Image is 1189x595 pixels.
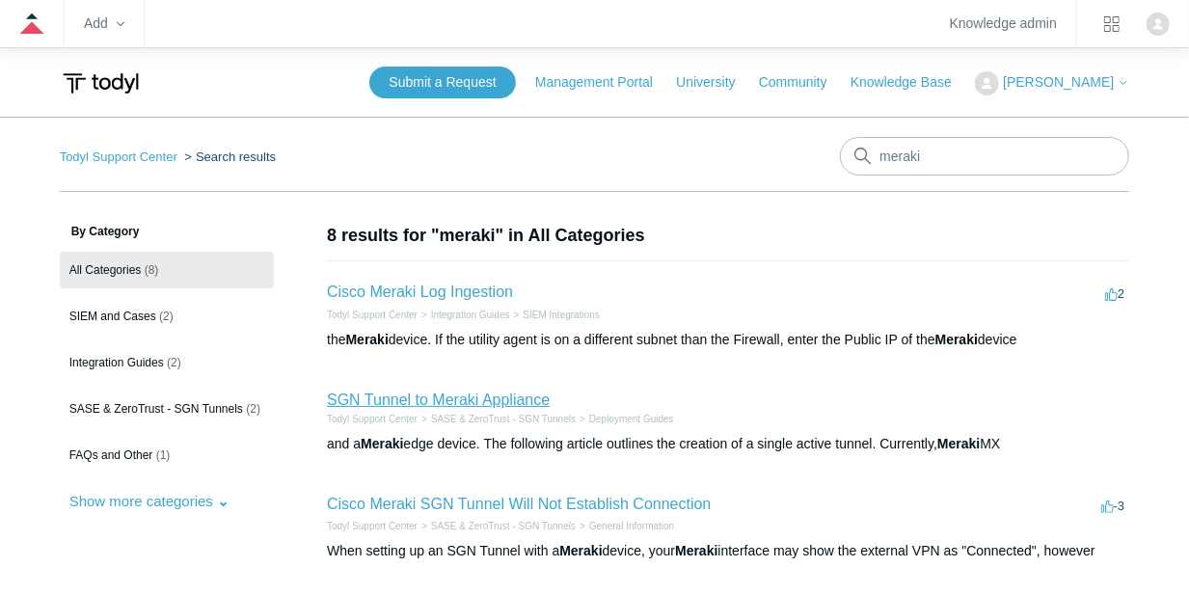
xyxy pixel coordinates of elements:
[418,519,576,533] li: SASE & ZeroTrust - SGN Tunnels
[361,436,403,451] em: Meraki
[559,543,602,558] em: Meraki
[431,310,510,320] a: Integration Guides
[69,448,153,462] span: FAQs and Other
[69,310,156,323] span: SIEM and Cases
[935,332,978,347] em: Meraki
[60,66,142,101] img: Todyl Support Center Help Center home page
[327,284,513,300] a: Cisco Meraki Log Ingestion
[60,298,274,335] a: SIEM and Cases (2)
[327,412,418,426] li: Todyl Support Center
[418,412,576,426] li: SASE & ZeroTrust - SGN Tunnels
[1003,74,1114,90] span: [PERSON_NAME]
[1147,13,1170,36] zd-hc-trigger: Click your profile icon to open the profile menu
[1101,499,1125,513] span: -3
[840,137,1129,176] input: Search
[60,391,274,427] a: SASE & ZeroTrust - SGN Tunnels (2)
[60,149,181,164] li: Todyl Support Center
[60,344,274,381] a: Integration Guides (2)
[69,263,142,277] span: All Categories
[145,263,159,277] span: (8)
[167,356,181,369] span: (2)
[937,436,980,451] em: Meraki
[851,72,971,93] a: Knowledge Base
[576,519,674,533] li: General Information
[60,437,274,473] a: FAQs and Other (1)
[159,310,174,323] span: (2)
[327,496,711,512] a: Cisco Meraki SGN Tunnel Will Not Establish Connection
[327,308,418,322] li: Todyl Support Center
[327,414,418,424] a: Todyl Support Center
[975,71,1129,95] button: [PERSON_NAME]
[431,414,576,424] a: SASE & ZeroTrust - SGN Tunnels
[327,223,1129,249] h1: 8 results for "meraki" in All Categories
[346,332,389,347] em: Meraki
[327,521,418,531] a: Todyl Support Center
[431,521,576,531] a: SASE & ZeroTrust - SGN Tunnels
[589,414,674,424] a: Deployment Guides
[950,18,1057,29] a: Knowledge admin
[369,67,515,98] a: Submit a Request
[60,149,177,164] a: Todyl Support Center
[60,252,274,288] a: All Categories (8)
[1105,286,1124,301] span: 2
[180,149,276,164] li: Search results
[84,18,124,29] zd-hc-trigger: Add
[759,72,847,93] a: Community
[675,543,717,558] em: Meraki
[246,402,260,416] span: (2)
[69,356,164,369] span: Integration Guides
[327,392,550,408] a: SGN Tunnel to Meraki Appliance
[69,402,243,416] span: SASE & ZeroTrust - SGN Tunnels
[523,310,599,320] a: SIEM Integrations
[156,448,171,462] span: (1)
[676,72,754,93] a: University
[510,308,600,322] li: SIEM Integrations
[327,330,1129,350] div: the device. If the utility agent is on a different subnet than the Firewall, enter the Public IP ...
[576,412,674,426] li: Deployment Guides
[589,521,674,531] a: General Information
[60,223,274,240] h3: By Category
[327,434,1129,454] div: and a edge device. The following article outlines the creation of a single active tunnel. Current...
[327,541,1129,561] div: When setting up an SGN Tunnel with a device, your interface may show the external VPN as "Connect...
[60,483,239,519] button: Show more categories
[327,310,418,320] a: Todyl Support Center
[1147,13,1170,36] img: user avatar
[418,308,510,322] li: Integration Guides
[535,72,672,93] a: Management Portal
[327,519,418,533] li: Todyl Support Center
